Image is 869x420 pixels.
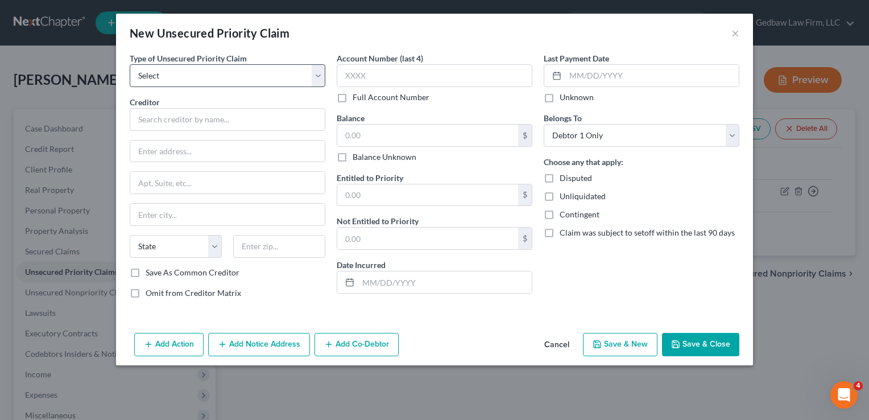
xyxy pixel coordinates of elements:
[662,333,739,357] button: Save & Close
[560,228,735,237] span: Claim was subject to setoff within the last 90 days
[518,228,532,249] div: $
[337,184,518,206] input: 0.00
[544,156,623,168] label: Choose any that apply:
[337,228,518,249] input: 0.00
[233,235,325,258] input: Enter zip...
[134,333,204,357] button: Add Action
[560,92,594,103] label: Unknown
[130,141,325,162] input: Enter address...
[337,64,532,87] input: XXXX
[544,52,609,64] label: Last Payment Date
[518,184,532,206] div: $
[560,173,592,183] span: Disputed
[565,65,739,87] input: MM/DD/YYYY
[560,191,606,201] span: Unliquidated
[130,53,247,63] span: Type of Unsecured Priority Claim
[854,381,863,390] span: 4
[337,52,423,64] label: Account Number (last 4)
[146,288,241,298] span: Omit from Creditor Matrix
[146,267,239,278] label: Save As Common Creditor
[130,97,160,107] span: Creditor
[535,334,578,357] button: Cancel
[337,125,518,146] input: 0.00
[337,112,365,124] label: Balance
[830,381,858,409] iframe: Intercom live chat
[337,259,386,271] label: Date Incurred
[518,125,532,146] div: $
[337,215,419,227] label: Not Entitled to Priority
[208,333,310,357] button: Add Notice Address
[130,204,325,225] input: Enter city...
[353,151,416,163] label: Balance Unknown
[560,209,599,219] span: Contingent
[315,333,399,357] button: Add Co-Debtor
[353,92,429,103] label: Full Account Number
[731,26,739,40] button: ×
[583,333,657,357] button: Save & New
[544,113,582,123] span: Belongs To
[130,172,325,193] input: Apt, Suite, etc...
[358,271,532,293] input: MM/DD/YYYY
[130,108,325,131] input: Search creditor by name...
[337,172,403,184] label: Entitled to Priority
[130,25,289,41] div: New Unsecured Priority Claim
